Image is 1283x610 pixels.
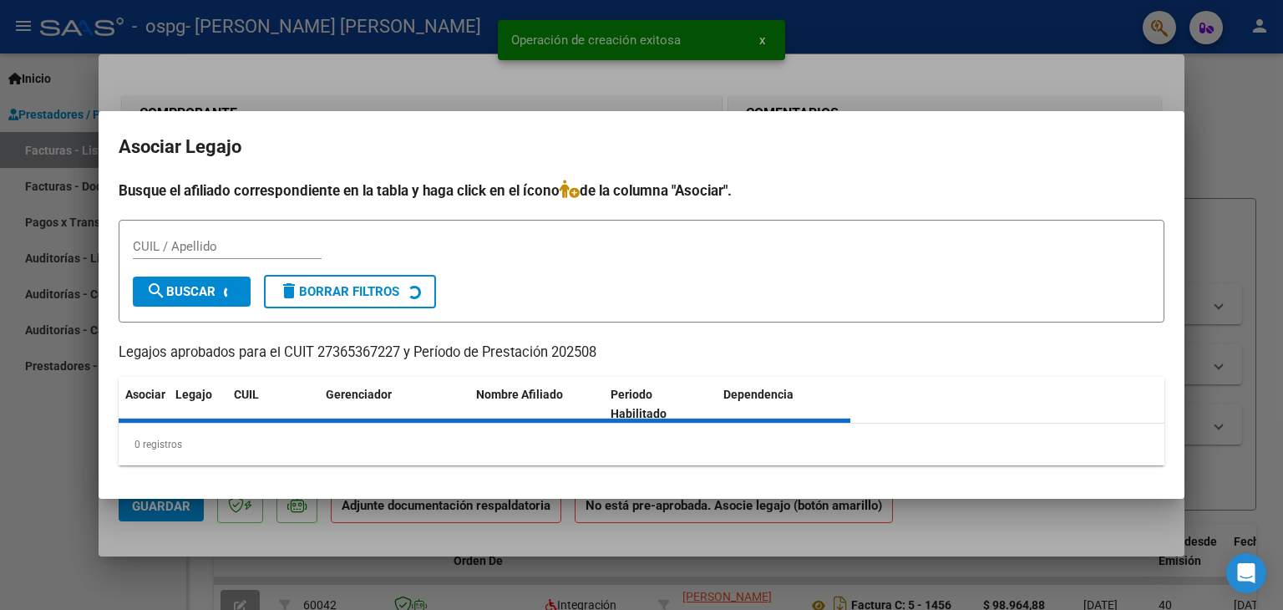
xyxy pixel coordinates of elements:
[125,388,165,401] span: Asociar
[326,388,392,401] span: Gerenciador
[717,377,851,432] datatable-header-cell: Dependencia
[119,377,169,432] datatable-header-cell: Asociar
[119,180,1164,201] h4: Busque el afiliado correspondiente en la tabla y haga click en el ícono de la columna "Asociar".
[604,377,717,432] datatable-header-cell: Periodo Habilitado
[476,388,563,401] span: Nombre Afiliado
[175,388,212,401] span: Legajo
[169,377,227,432] datatable-header-cell: Legajo
[234,388,259,401] span: CUIL
[1226,553,1266,593] div: Open Intercom Messenger
[146,284,216,299] span: Buscar
[264,275,436,308] button: Borrar Filtros
[119,131,1164,163] h2: Asociar Legajo
[119,424,1164,465] div: 0 registros
[319,377,469,432] datatable-header-cell: Gerenciador
[146,281,166,301] mat-icon: search
[279,284,399,299] span: Borrar Filtros
[227,377,319,432] datatable-header-cell: CUIL
[611,388,667,420] span: Periodo Habilitado
[119,343,1164,363] p: Legajos aprobados para el CUIT 27365367227 y Período de Prestación 202508
[279,281,299,301] mat-icon: delete
[469,377,604,432] datatable-header-cell: Nombre Afiliado
[723,388,794,401] span: Dependencia
[133,277,251,307] button: Buscar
